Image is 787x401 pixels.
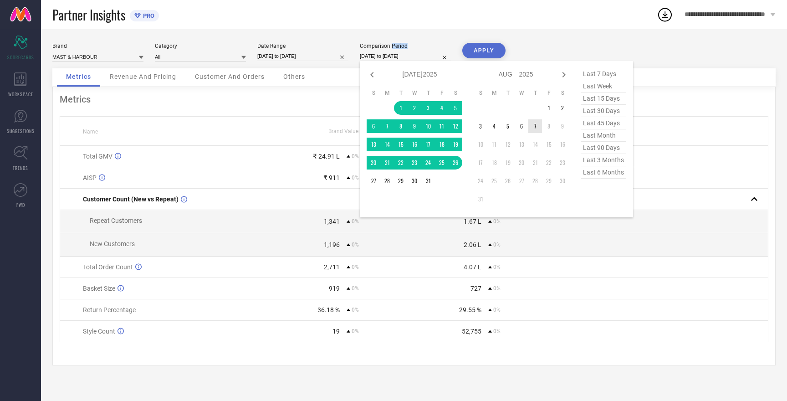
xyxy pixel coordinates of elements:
td: Tue Jul 22 2025 [394,156,408,170]
th: Friday [435,89,449,97]
th: Tuesday [501,89,515,97]
td: Sat Aug 23 2025 [556,156,569,170]
th: Thursday [421,89,435,97]
th: Monday [380,89,394,97]
div: ₹ 911 [323,174,340,181]
span: Brand Value [328,128,358,134]
span: Repeat Customers [90,217,142,224]
th: Tuesday [394,89,408,97]
td: Sat Jul 26 2025 [449,156,462,170]
span: 0% [352,285,359,292]
td: Mon Jul 14 2025 [380,138,394,151]
td: Mon Aug 18 2025 [487,156,501,170]
div: Next month [558,69,569,80]
td: Sun Aug 24 2025 [474,174,487,188]
span: Customer Count (New vs Repeat) [83,195,179,203]
td: Sun Jul 06 2025 [367,119,380,133]
td: Tue Jul 15 2025 [394,138,408,151]
span: last 45 days [581,117,626,129]
td: Mon Jul 28 2025 [380,174,394,188]
span: last month [581,129,626,142]
div: 2.06 L [464,241,481,248]
td: Wed Jul 02 2025 [408,101,421,115]
span: Total Order Count [83,263,133,271]
td: Thu Jul 03 2025 [421,101,435,115]
div: Previous month [367,69,378,80]
span: Return Percentage [83,306,136,314]
span: 0% [352,175,359,181]
input: Select date range [257,51,348,61]
th: Wednesday [515,89,528,97]
span: Name [83,129,98,135]
div: 36.18 % [317,306,340,314]
td: Fri Aug 29 2025 [542,174,556,188]
div: Open download list [657,6,673,23]
span: last 30 days [581,105,626,117]
span: Others [283,73,305,80]
td: Sun Jul 27 2025 [367,174,380,188]
td: Sun Aug 17 2025 [474,156,487,170]
td: Thu Jul 31 2025 [421,174,435,188]
span: Revenue And Pricing [110,73,176,80]
div: Date Range [257,43,348,49]
span: SUGGESTIONS [7,128,35,134]
td: Sat Aug 02 2025 [556,101,569,115]
span: last 7 days [581,68,626,80]
div: 19 [332,328,340,335]
button: APPLY [462,43,506,58]
td: Fri Aug 01 2025 [542,101,556,115]
td: Fri Aug 22 2025 [542,156,556,170]
td: Sat Jul 12 2025 [449,119,462,133]
td: Wed Jul 16 2025 [408,138,421,151]
span: 0% [493,285,501,292]
span: 0% [493,242,501,248]
span: last 3 months [581,154,626,166]
td: Tue Jul 08 2025 [394,119,408,133]
span: Metrics [66,73,91,80]
span: 0% [352,307,359,313]
span: Total GMV [83,153,112,160]
td: Tue Aug 12 2025 [501,138,515,151]
span: 0% [352,218,359,225]
div: 4.07 L [464,263,481,271]
span: 0% [493,328,501,334]
td: Sat Jul 05 2025 [449,101,462,115]
td: Tue Aug 05 2025 [501,119,515,133]
div: Brand [52,43,143,49]
th: Wednesday [408,89,421,97]
td: Wed Jul 09 2025 [408,119,421,133]
span: last 6 months [581,166,626,179]
td: Tue Aug 26 2025 [501,174,515,188]
td: Thu Aug 28 2025 [528,174,542,188]
td: Thu Aug 07 2025 [528,119,542,133]
td: Fri Jul 18 2025 [435,138,449,151]
span: New Customers [90,240,135,247]
td: Tue Aug 19 2025 [501,156,515,170]
span: last 90 days [581,142,626,154]
td: Sat Aug 16 2025 [556,138,569,151]
input: Select comparison period [360,51,451,61]
td: Tue Jul 29 2025 [394,174,408,188]
td: Mon Aug 25 2025 [487,174,501,188]
span: Basket Size [83,285,115,292]
div: 1,196 [324,241,340,248]
td: Wed Aug 27 2025 [515,174,528,188]
td: Fri Jul 11 2025 [435,119,449,133]
td: Fri Jul 04 2025 [435,101,449,115]
td: Sat Aug 30 2025 [556,174,569,188]
span: FWD [16,201,25,208]
td: Wed Jul 30 2025 [408,174,421,188]
div: 29.55 % [459,306,481,314]
td: Fri Jul 25 2025 [435,156,449,170]
span: Partner Insights [52,5,125,24]
td: Fri Aug 08 2025 [542,119,556,133]
span: 0% [352,242,359,248]
span: last week [581,80,626,93]
td: Wed Aug 20 2025 [515,156,528,170]
div: 1,341 [324,218,340,225]
div: 727 [470,285,481,292]
span: Customer And Orders [195,73,265,80]
div: 2,711 [324,263,340,271]
td: Thu Jul 10 2025 [421,119,435,133]
div: Category [155,43,246,49]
